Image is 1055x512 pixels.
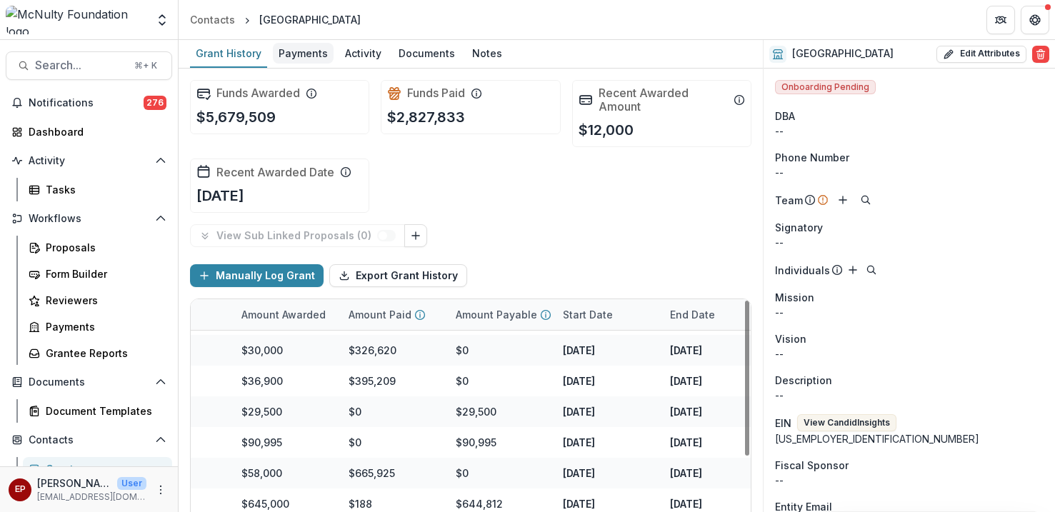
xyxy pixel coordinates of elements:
button: Search [857,191,874,209]
p: Amount Payable [456,307,537,322]
p: [DATE] [196,185,244,206]
button: Open Activity [6,149,172,172]
div: Amount Awarded [233,299,340,330]
div: Start Date [554,307,621,322]
h2: Funds Awarded [216,86,300,100]
a: Reviewers [23,288,172,312]
button: More [152,481,169,498]
div: Amount Paid [340,299,447,330]
div: $90,995 [456,435,496,450]
p: [DATE] [670,343,702,358]
button: Link Grants [404,224,427,247]
div: Amount Payable [447,299,554,330]
button: View Sub Linked Proposals (0) [190,224,405,247]
div: Tasks [46,182,161,197]
div: $30,000 [241,343,283,358]
div: Activity [339,43,387,64]
div: Grantee Reports [46,346,161,361]
span: Contacts [29,434,149,446]
div: $188 [349,496,372,511]
p: EIN [775,416,791,431]
p: $2,827,833 [387,106,465,128]
div: Contacts [190,12,235,27]
p: View Sub Linked Proposals ( 0 ) [216,230,377,242]
span: Mission [775,290,814,305]
p: [DATE] [670,373,702,388]
div: End Date [661,299,769,330]
p: $12,000 [579,119,634,141]
span: Workflows [29,213,149,225]
p: [DATE] [670,404,702,419]
span: Activity [29,155,149,167]
a: Notes [466,40,508,68]
h2: Recent Awarded Date [216,166,334,179]
button: Export Grant History [329,264,467,287]
button: Get Help [1021,6,1049,34]
button: Search [863,261,880,278]
div: $90,995 [241,435,282,450]
p: [DATE] [670,435,702,450]
h2: [GEOGRAPHIC_DATA] [792,48,894,60]
p: [DATE] [563,404,595,419]
div: Documents [393,43,461,64]
div: Dashboard [29,124,161,139]
span: Fiscal Sponsor [775,458,849,473]
div: -- [775,235,1044,250]
a: Activity [339,40,387,68]
button: Open Workflows [6,207,172,230]
div: $0 [456,466,469,481]
a: Payments [273,40,334,68]
div: -- [775,124,1044,139]
div: Start Date [554,299,661,330]
div: $644,812 [456,496,503,511]
div: Document Templates [46,403,161,418]
p: [DATE] [563,373,595,388]
span: Onboarding Pending [775,80,876,94]
div: $326,620 [349,343,396,358]
h2: Recent Awarded Amount [599,86,728,114]
a: Documents [393,40,461,68]
p: [DATE] [563,466,595,481]
div: $0 [456,373,469,388]
button: Search... [6,51,172,80]
p: Amount Paid [349,307,411,322]
p: [DATE] [563,496,595,511]
a: Payments [23,315,172,338]
div: esther park [15,485,26,494]
div: Payments [46,319,161,334]
p: User [117,477,146,490]
span: Search... [35,59,126,72]
div: ⌘ + K [131,58,160,74]
div: $58,000 [241,466,282,481]
span: DBA [775,109,795,124]
h2: Funds Paid [407,86,465,100]
div: Form Builder [46,266,161,281]
div: $665,925 [349,466,395,481]
p: [DATE] [563,343,595,358]
p: -- [775,346,1044,361]
p: Team [775,193,803,208]
button: Manually Log Grant [190,264,324,287]
div: $0 [349,435,361,450]
span: Phone Number [775,150,849,165]
button: Open Documents [6,371,172,393]
p: [DATE] [670,466,702,481]
div: Notes [466,43,508,64]
span: Notifications [29,97,144,109]
button: Open Contacts [6,428,172,451]
a: Grant History [190,40,267,68]
div: $645,000 [241,496,289,511]
div: Amount Awarded [233,307,334,322]
a: Dashboard [6,120,172,144]
a: Form Builder [23,262,172,286]
p: -- [775,388,1044,403]
a: Document Templates [23,399,172,423]
div: $36,900 [241,373,283,388]
button: Open entity switcher [152,6,172,34]
div: -- [775,165,1044,180]
div: Proposals [46,240,161,255]
div: -- [775,473,1044,488]
div: End Date [661,307,724,322]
